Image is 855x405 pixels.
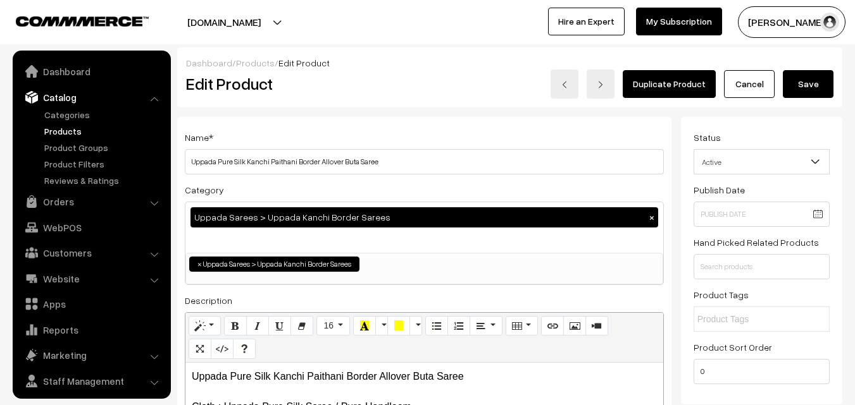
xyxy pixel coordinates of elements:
[694,149,830,174] span: Active
[597,81,604,88] img: right-arrow.png
[16,190,166,213] a: Orders
[375,316,388,336] button: More Color
[506,316,538,336] button: Table
[694,151,829,173] span: Active
[724,70,775,98] a: Cancel
[623,70,716,98] a: Duplicate Product
[387,316,410,336] button: Background Color
[41,141,166,154] a: Product Groups
[353,316,376,336] button: Recent Color
[16,344,166,366] a: Marketing
[425,316,448,336] button: Unordered list (CTRL+SHIFT+NUM7)
[41,157,166,171] a: Product Filters
[16,293,166,315] a: Apps
[323,320,334,330] span: 16
[738,6,846,38] button: [PERSON_NAME]
[694,236,819,249] label: Hand Picked Related Products
[316,316,350,336] button: Font Size
[585,316,608,336] button: Video
[636,8,722,35] a: My Subscription
[694,254,830,279] input: Search products
[16,267,166,290] a: Website
[548,8,625,35] a: Hire an Expert
[783,70,833,98] button: Save
[694,341,772,354] label: Product Sort Order
[697,313,808,326] input: Product Tags
[290,316,313,336] button: Remove Font Style (CTRL+\)
[694,131,721,144] label: Status
[233,339,256,359] button: Help
[41,174,166,187] a: Reviews & Ratings
[41,124,166,138] a: Products
[694,288,749,301] label: Product Tags
[185,294,232,307] label: Description
[41,108,166,121] a: Categories
[409,316,422,336] button: More Color
[563,316,586,336] button: Picture
[186,56,833,70] div: / /
[694,202,830,227] input: Publish Date
[16,216,166,239] a: WebPOS
[561,81,568,88] img: left-arrow.png
[185,131,213,144] label: Name
[268,316,291,336] button: Underline (CTRL+U)
[16,13,127,28] a: COMMMERCE
[190,207,658,227] div: Uppada Sarees > Uppada Kanchi Border Sarees
[16,318,166,341] a: Reports
[16,86,166,109] a: Catalog
[211,339,234,359] button: Code View
[246,316,269,336] button: Italic (CTRL+I)
[694,359,830,384] input: Enter Number
[646,212,658,223] button: ×
[236,57,275,68] a: Products
[447,316,470,336] button: Ordered list (CTRL+SHIFT+NUM8)
[820,13,839,32] img: user
[189,339,211,359] button: Full Screen
[16,241,166,264] a: Customers
[186,57,232,68] a: Dashboard
[16,60,166,83] a: Dashboard
[143,6,305,38] button: [DOMAIN_NAME]
[541,316,564,336] button: Link (CTRL+K)
[16,16,149,26] img: COMMMERCE
[694,183,745,196] label: Publish Date
[224,316,247,336] button: Bold (CTRL+B)
[189,316,221,336] button: Style
[278,57,330,68] span: Edit Product
[186,74,445,94] h2: Edit Product
[16,370,166,392] a: Staff Management
[470,316,502,336] button: Paragraph
[185,149,664,174] input: Name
